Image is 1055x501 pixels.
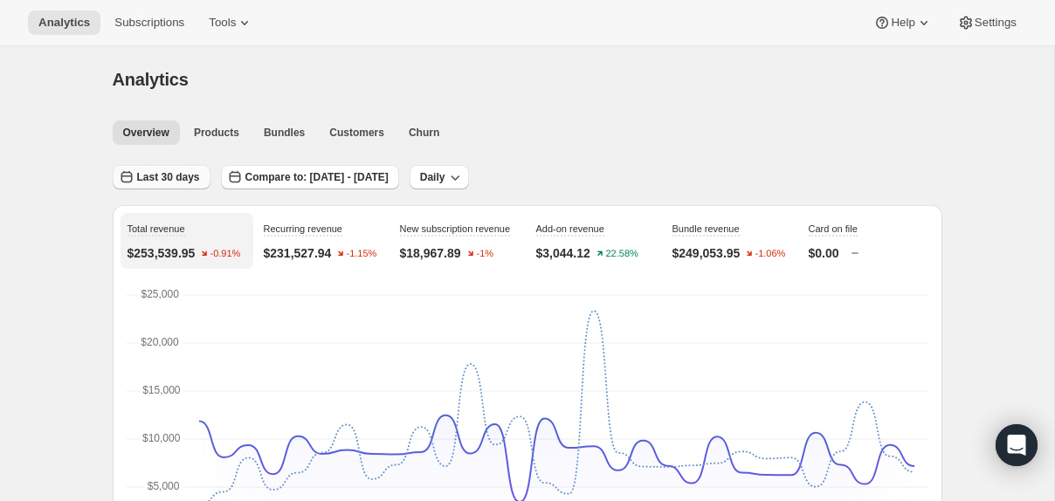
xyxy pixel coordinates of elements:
[476,249,493,259] text: -1%
[147,480,179,492] text: $5,000
[194,126,239,140] span: Products
[755,249,786,259] text: -1.06%
[891,16,914,30] span: Help
[137,170,200,184] span: Last 30 days
[975,16,1017,30] span: Settings
[410,165,470,189] button: Daily
[409,126,439,140] span: Churn
[113,70,189,89] span: Analytics
[400,244,461,262] p: $18,967.89
[128,223,185,234] span: Total revenue
[38,16,90,30] span: Analytics
[947,10,1027,35] button: Settings
[420,170,445,184] span: Daily
[264,223,343,234] span: Recurring revenue
[104,10,195,35] button: Subscriptions
[128,244,196,262] p: $253,539.95
[672,244,741,262] p: $249,053.95
[400,223,511,234] span: New subscription revenue
[536,223,604,234] span: Add-on revenue
[123,126,169,140] span: Overview
[113,165,210,189] button: Last 30 days
[221,165,399,189] button: Compare to: [DATE] - [DATE]
[809,244,839,262] p: $0.00
[347,249,377,259] text: -1.15%
[996,424,1038,466] div: Open Intercom Messenger
[264,126,305,140] span: Bundles
[141,288,179,300] text: $25,000
[536,244,590,262] p: $3,044.12
[142,432,181,444] text: $10,000
[863,10,942,35] button: Help
[245,170,389,184] span: Compare to: [DATE] - [DATE]
[114,16,184,30] span: Subscriptions
[141,336,179,348] text: $20,000
[672,223,740,234] span: Bundle revenue
[28,10,100,35] button: Analytics
[210,249,241,259] text: -0.91%
[209,16,236,30] span: Tools
[142,384,181,396] text: $15,000
[198,10,264,35] button: Tools
[809,223,858,234] span: Card on file
[605,249,638,259] text: 22.58%
[264,244,332,262] p: $231,527.94
[329,126,384,140] span: Customers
